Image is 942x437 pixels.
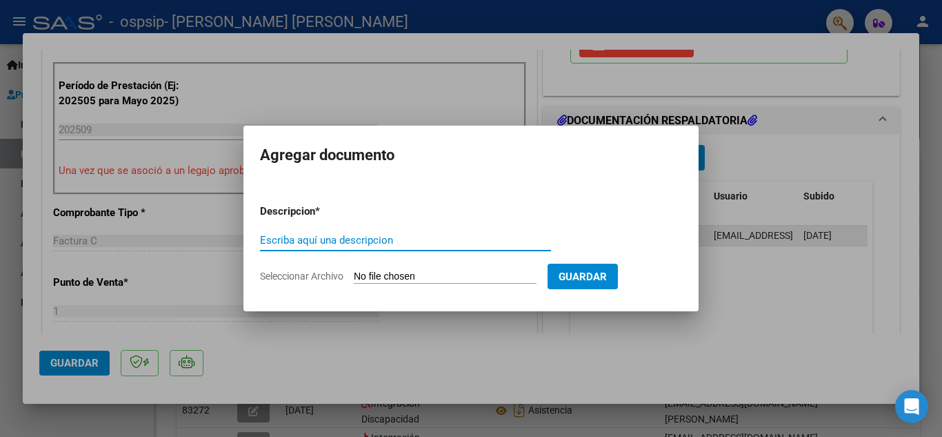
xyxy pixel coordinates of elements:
[559,271,607,283] span: Guardar
[548,264,618,289] button: Guardar
[260,271,343,282] span: Seleccionar Archivo
[895,390,928,423] div: Open Intercom Messenger
[260,204,387,220] p: Descripcion
[260,142,682,168] h2: Agregar documento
